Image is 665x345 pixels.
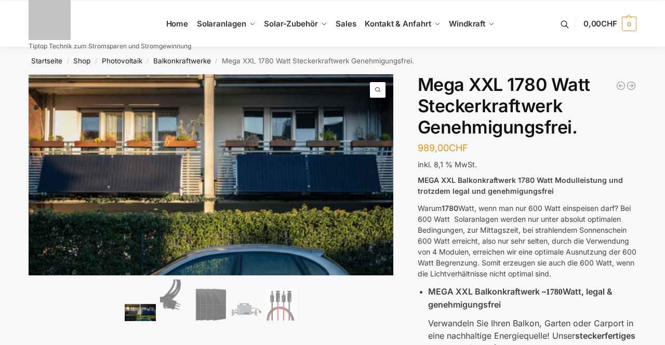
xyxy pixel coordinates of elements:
a: 890/600 Watt bificiales Balkonkraftwerk mit 1 kWh smarten Speicher [626,81,636,91]
strong: 1780 [442,204,458,213]
span: Kontakt & Anfahrt [365,19,431,29]
strong: 1780 [546,287,563,296]
p: Tiptop Technik zum Stromsparen und Stromgewinnung [29,43,191,49]
span: CHF [601,19,617,29]
a: 10 Bificiale Solarmodule 450 Watt Fullblack [616,81,626,91]
a: Solar-Zubehör [260,1,331,47]
span: CHF [449,142,468,153]
a: Windkraft [445,1,499,47]
span: 0,00 [583,19,617,29]
strong: MEGA XXL Balkonkraftwerk – Watt, legal & genehmigungsfrei [428,286,613,310]
a: Solaranlagen [192,1,259,47]
img: Kabel, Stecker und Zubehör für Solaranlagen [266,288,297,322]
a: Photovoltaik [102,57,142,65]
span: / [142,57,153,65]
span: / [211,57,222,65]
span: Windkraft [449,19,485,29]
a: Sales [331,1,361,47]
bdi: 989,00 [418,142,468,153]
img: 2 Balkonkraftwerke [125,304,156,321]
img: Anschlusskabel-3meter_schweizer-stecker [160,280,191,321]
span: / [90,57,101,65]
img: Mega XXL 1780 Watt Steckerkraftwerk Genehmigungsfrei. 1 [29,74,393,275]
a: 0,00CHF 0 [583,8,636,39]
span: Solar-Zubehör [264,19,318,29]
a: Balkonkraftwerke [153,57,211,65]
strong: MEGA XXL Balkonkraftwerk 1780 Watt Modulleistung und trotzdem legal und genehmigungsfrei [418,176,623,195]
nav: Breadcrumb [10,47,655,74]
span: / [62,57,73,65]
span: inkl. 8,1 % MwSt. [418,160,477,169]
img: Mega XXL 1780 Watt Steckerkraftwerk Genehmigungsfrei. – Bild 3 [195,288,227,322]
span: Sales [336,19,356,29]
span: Solaranlagen [197,19,246,29]
p: Warum Watt, wenn man nur 600 Watt einspeisen darf? Bei 600 Watt Solaranlagen werden nur unter abs... [418,203,636,279]
h1: Mega XXL 1780 Watt Steckerkraftwerk Genehmigungsfrei. [418,74,636,138]
span: 0 [622,17,636,31]
a: Kontakt & Anfahrt [361,1,445,47]
a: Startseite [31,57,62,65]
a: Shop [73,57,90,65]
img: Nep BDM 2000 gedrosselt auf 600 Watt [231,298,262,321]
